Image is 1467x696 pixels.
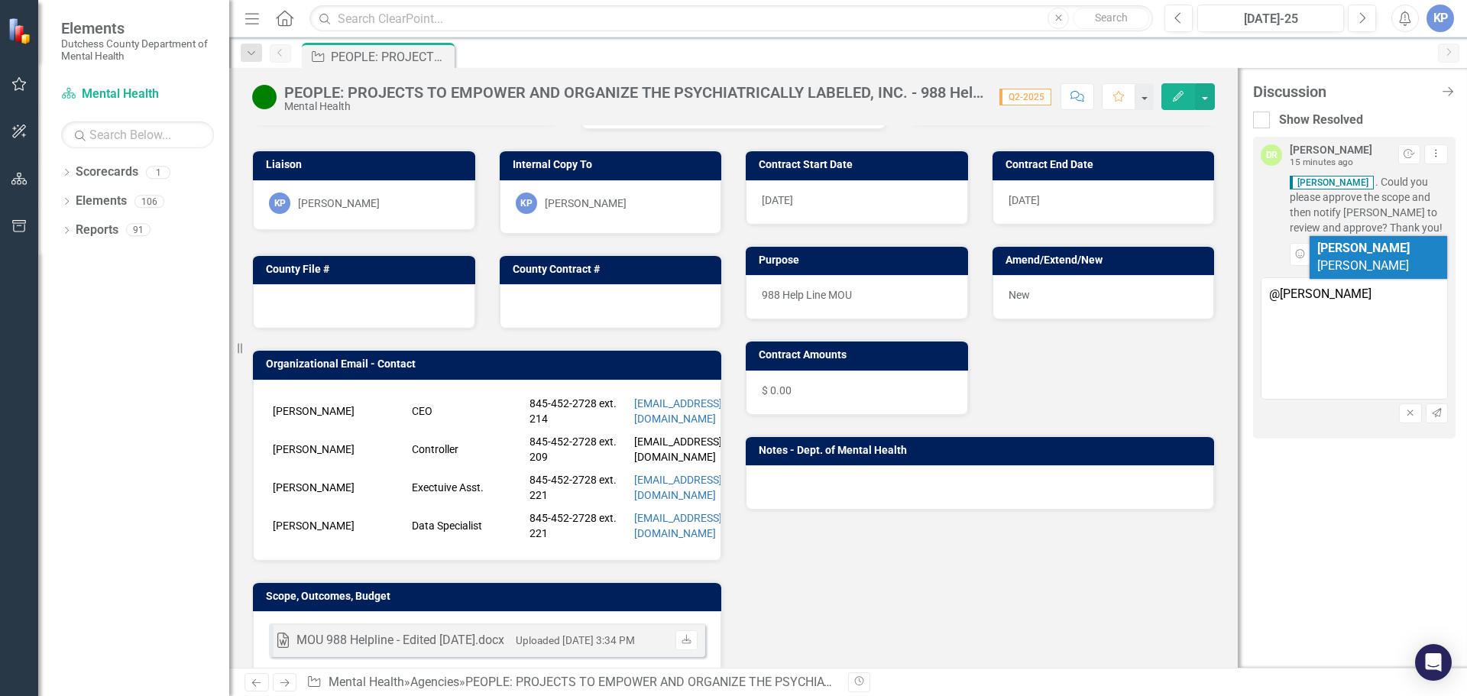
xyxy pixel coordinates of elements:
[634,512,722,539] a: [EMAIL_ADDRESS][DOMAIN_NAME]
[526,468,630,507] td: 845-452-2728 ext. 221
[1279,112,1363,129] div: Show Resolved
[516,634,635,646] small: Uploaded [DATE] 3:34 PM
[408,468,526,507] td: Exectuive Asst.
[61,37,214,63] small: Dutchess County Department of Mental Health
[759,445,1206,456] h3: Notes - Dept. of Mental Health
[1197,5,1344,32] button: [DATE]-25
[1317,241,1410,273] span: [PERSON_NAME]
[1290,176,1374,189] span: [PERSON_NAME]
[61,86,214,103] a: Mental Health
[465,675,1071,689] div: PEOPLE: PROJECTS TO EMPOWER AND ORGANIZE THE PSYCHIATRICALLY LABELED, INC. - 988 Help Line MOU
[266,264,468,275] h3: County File #
[410,675,459,689] a: Agencies
[76,222,118,239] a: Reports
[408,507,526,545] td: Data Specialist
[266,591,714,602] h3: Scope, Outcomes, Budget
[513,264,714,275] h3: County Contract #
[306,674,837,691] div: » »
[298,196,380,211] div: [PERSON_NAME]
[269,507,408,545] td: [PERSON_NAME]
[146,166,170,179] div: 1
[126,224,151,237] div: 91
[526,507,630,545] td: 845-452-2728 ext. 221
[759,159,960,170] h3: Contract Start Date
[1009,289,1030,301] span: New
[999,89,1051,105] span: Q2-2025
[762,384,792,397] span: $ 0.00
[1073,8,1149,29] button: Search
[331,47,451,66] div: PEOPLE: PROJECTS TO EMPOWER AND ORGANIZE THE PSYCHIATRICALLY LABELED, INC. - 988 Help Line MOU
[284,84,984,101] div: PEOPLE: PROJECTS TO EMPOWER AND ORGANIZE THE PSYCHIATRICALLY LABELED, INC. - 988 Help Line MOU
[1009,194,1040,206] span: [DATE]
[266,358,714,370] h3: Organizational Email - Contact
[762,287,952,303] p: 988 Help Line MOU
[1095,11,1128,24] span: Search
[76,193,127,210] a: Elements
[296,632,504,649] div: MOU 988 Helpline - Edited [DATE].docx
[61,19,214,37] span: Elements
[1253,83,1433,100] div: Discussion
[61,121,214,148] input: Search Below...
[1290,174,1448,235] span: . Could you please approve the scope and then notify [PERSON_NAME] to review and approve? Thank you!
[309,5,1153,32] input: Search ClearPoint...
[759,254,960,266] h3: Purpose
[759,349,960,361] h3: Contract Amounts
[526,392,630,430] td: 845-452-2728 ext. 214
[1290,144,1372,156] div: [PERSON_NAME]
[8,18,34,44] img: ClearPoint Strategy
[1006,254,1207,266] h3: Amend/Extend/New
[269,430,408,468] td: [PERSON_NAME]
[513,159,714,170] h3: Internal Copy To
[284,101,984,112] div: Mental Health
[329,675,404,689] a: Mental Health
[1290,157,1353,167] small: 15 minutes ago
[408,392,526,430] td: CEO
[252,85,277,109] img: Active
[76,163,138,181] a: Scorecards
[134,195,164,208] div: 106
[1415,644,1452,681] div: Open Intercom Messenger
[1261,144,1282,166] div: DR
[1203,10,1339,28] div: [DATE]-25
[269,193,290,214] div: KP
[269,392,408,430] td: [PERSON_NAME]
[634,474,722,501] a: [EMAIL_ADDRESS][DOMAIN_NAME]
[1261,277,1448,400] textarea: @[PERSON_NAME]
[516,193,537,214] div: KP
[545,196,627,211] div: [PERSON_NAME]
[762,194,793,206] span: [DATE]
[634,397,722,425] a: [EMAIL_ADDRESS][DOMAIN_NAME]
[266,159,468,170] h3: Liaison
[1317,241,1410,255] b: [PERSON_NAME]
[1427,5,1454,32] button: KP
[630,430,792,468] td: [EMAIL_ADDRESS][DOMAIN_NAME]
[526,430,630,468] td: 845-452-2728 ext. 209
[269,468,408,507] td: [PERSON_NAME]
[408,430,526,468] td: Controller
[1006,159,1207,170] h3: Contract End Date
